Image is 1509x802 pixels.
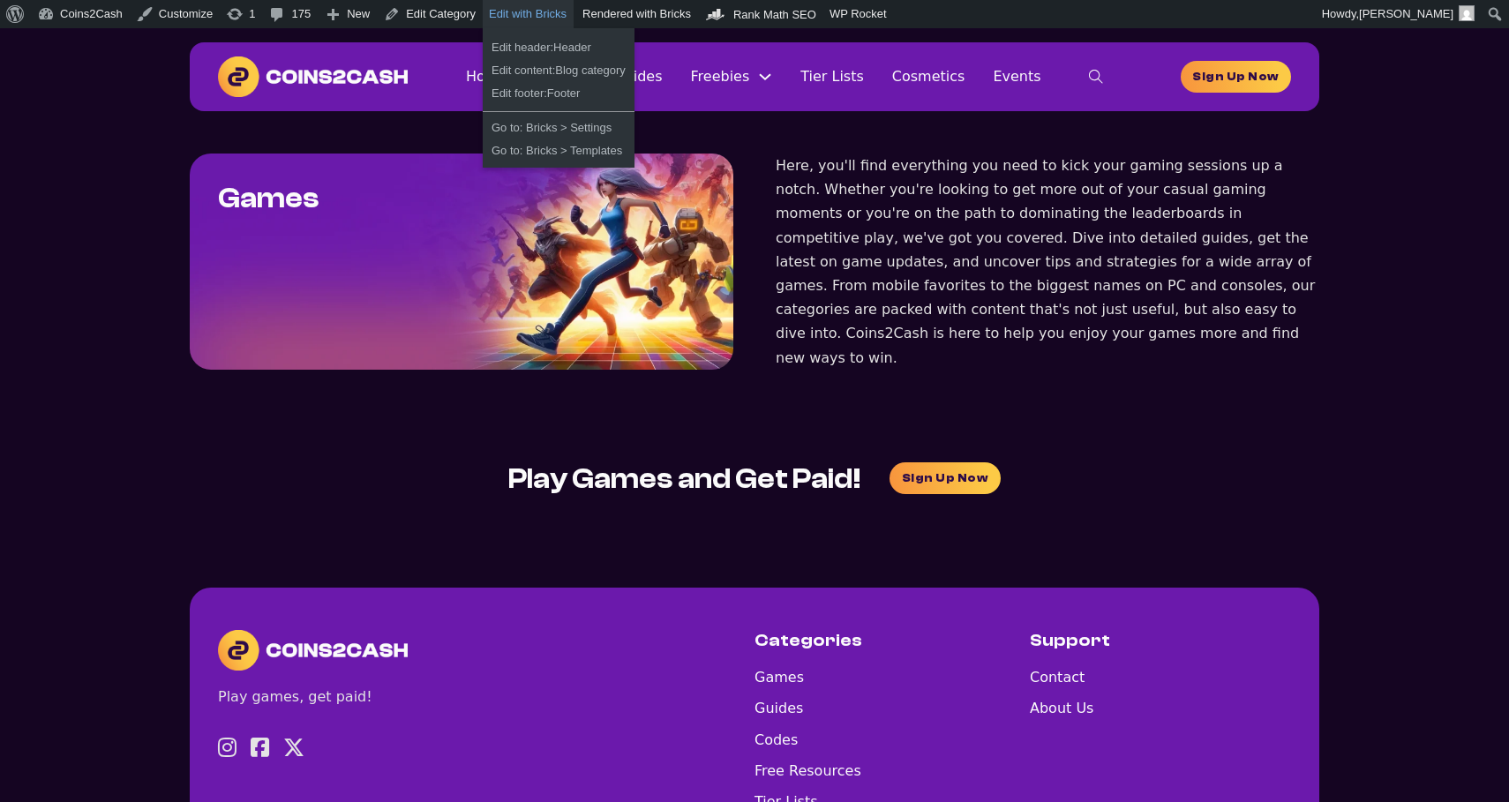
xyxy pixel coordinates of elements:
div: Play games, get paid! [218,685,372,708]
div: Play Games and Get Paid! [508,454,861,503]
a: Tier Lists [800,64,864,88]
a: Free Resources [754,759,861,783]
a: Games [754,665,861,689]
span: Edit content: [492,64,555,77]
a: Home [466,64,507,88]
span: Edit header: [492,41,553,54]
span: Edit footer: [492,86,547,100]
span: Dive into detailed guides, get the latest on game updates, and uncover tips and strategies for a ... [776,229,1315,366]
h5: Support [1030,630,1110,651]
a: join waitlist [890,462,1000,494]
img: Coins2Cash Logo [218,56,408,97]
a: Visit X profile [283,737,304,762]
a: Contact [1030,665,1093,689]
img: Coins2Cash Logo [218,630,408,671]
h5: Categories [754,630,862,651]
a: Codes [754,728,861,752]
a: Visit Instagram profile [218,737,236,762]
a: Guides [754,696,861,720]
a: Go to: Bricks > Templates [483,139,634,162]
span: Header [553,41,591,54]
a: Visit Facebook profile [251,737,269,762]
a: Cosmetics [892,64,965,88]
span: Blog category [555,64,626,77]
a: About Us [1030,696,1093,720]
span: [PERSON_NAME] [1359,7,1453,20]
a: homepage [1181,61,1291,93]
span: Footer [547,86,581,100]
a: Freebies [691,64,750,88]
a: Go to: Bricks > Settings [483,116,634,139]
a: Guides [613,64,662,88]
button: toggle search [1070,59,1122,94]
span: Here, you'll find everything you need to kick your gaming sessions up a notch. Whether you're loo... [776,157,1283,246]
a: Events [993,64,1040,88]
button: Freebies Sub menu [758,70,772,84]
span: Rank Math SEO [733,8,816,21]
h1: Games [218,182,319,216]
